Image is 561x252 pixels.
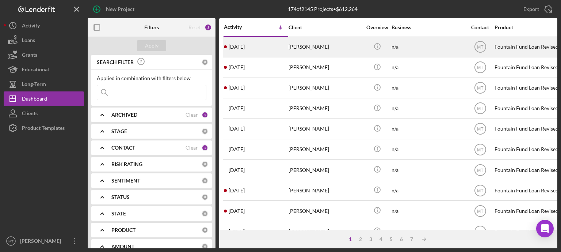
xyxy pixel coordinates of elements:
[8,239,14,243] text: MT
[392,37,465,57] div: n/a
[396,236,407,242] div: 6
[186,145,198,151] div: Clear
[229,188,245,193] time: 2025-07-12 18:25
[229,229,245,234] time: 2025-07-09 19:31
[376,236,386,242] div: 4
[97,59,134,65] b: SEARCH FILTER
[4,106,84,121] a: Clients
[137,40,166,51] button: Apply
[386,236,396,242] div: 5
[111,194,130,200] b: STATUS
[229,167,245,173] time: 2025-07-14 15:01
[4,18,84,33] button: Activity
[289,201,362,221] div: [PERSON_NAME]
[392,78,465,98] div: n/a
[392,160,465,180] div: n/a
[289,160,362,180] div: [PERSON_NAME]
[145,40,159,51] div: Apply
[289,140,362,159] div: [PERSON_NAME]
[22,33,35,49] div: Loans
[111,112,137,118] b: ARCHIVED
[22,18,40,35] div: Activity
[111,227,136,233] b: PRODUCT
[224,24,256,30] div: Activity
[355,236,366,242] div: 2
[477,229,484,234] text: MT
[289,25,362,30] div: Client
[111,244,134,249] b: AMOUNT
[289,222,362,241] div: [PERSON_NAME]
[536,220,554,237] div: Open Intercom Messenger
[289,58,362,77] div: [PERSON_NAME]
[4,77,84,91] button: Long-Term
[144,25,159,30] b: Filters
[202,128,208,135] div: 0
[477,147,484,152] text: MT
[4,91,84,106] button: Dashboard
[22,91,47,108] div: Dashboard
[111,211,126,217] b: STATE
[97,75,206,81] div: Applied in combination with filters below
[4,234,84,248] button: MT[PERSON_NAME]
[345,236,355,242] div: 1
[229,146,245,152] time: 2025-07-23 18:47
[392,99,465,118] div: n/a
[111,145,135,151] b: CONTACT
[229,105,245,111] time: 2025-08-05 14:01
[88,2,142,16] button: New Project
[477,86,484,91] text: MT
[111,161,142,167] b: RISK RATING
[188,25,201,30] div: Reset
[477,106,484,111] text: MT
[202,227,208,233] div: 0
[106,2,134,16] div: New Project
[477,127,484,132] text: MT
[111,178,140,184] b: SENTIMENT
[477,188,484,193] text: MT
[363,25,391,30] div: Overview
[516,2,557,16] button: Export
[289,119,362,139] div: [PERSON_NAME]
[202,144,208,151] div: 1
[392,119,465,139] div: n/a
[366,236,376,242] div: 3
[392,58,465,77] div: n/a
[18,234,66,250] div: [PERSON_NAME]
[4,48,84,62] button: Grants
[392,222,465,241] div: n/a
[202,161,208,168] div: 0
[392,181,465,200] div: n/a
[392,25,465,30] div: Business
[466,25,494,30] div: Contact
[202,177,208,184] div: 0
[202,194,208,200] div: 0
[4,62,84,77] button: Educational
[523,2,539,16] div: Export
[229,208,245,214] time: 2025-07-10 17:43
[22,121,65,137] div: Product Templates
[289,99,362,118] div: [PERSON_NAME]
[202,112,208,118] div: 1
[4,33,84,48] button: Loans
[205,24,212,31] div: 2
[477,168,484,173] text: MT
[22,106,38,123] div: Clients
[392,201,465,221] div: n/a
[289,181,362,200] div: [PERSON_NAME]
[289,78,362,98] div: [PERSON_NAME]
[186,112,198,118] div: Clear
[229,44,245,50] time: 2025-08-08 18:44
[111,128,127,134] b: STAGE
[229,126,245,132] time: 2025-07-31 20:23
[202,243,208,250] div: 0
[202,59,208,65] div: 0
[4,121,84,135] button: Product Templates
[477,65,484,70] text: MT
[22,77,46,93] div: Long-Term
